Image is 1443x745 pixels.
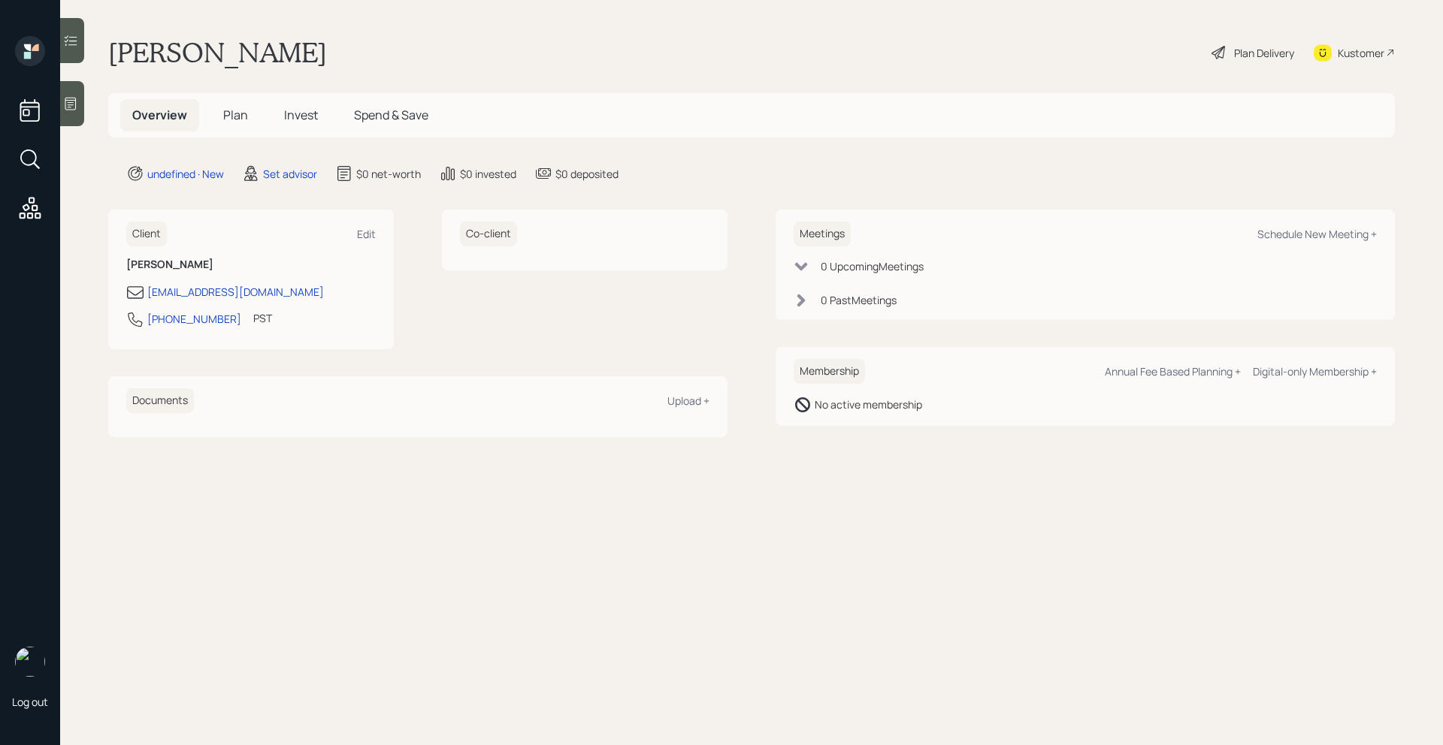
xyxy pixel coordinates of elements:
div: Digital-only Membership + [1253,364,1377,379]
img: retirable_logo.png [15,647,45,677]
div: [PHONE_NUMBER] [147,311,241,327]
div: Annual Fee Based Planning + [1105,364,1241,379]
div: Kustomer [1338,45,1384,61]
h6: Meetings [794,222,851,246]
div: Set advisor [263,166,317,182]
h6: Documents [126,388,194,413]
h1: [PERSON_NAME] [108,36,327,69]
div: Schedule New Meeting + [1257,227,1377,241]
h6: Membership [794,359,865,384]
div: Plan Delivery [1234,45,1294,61]
span: Overview [132,107,187,123]
div: undefined · New [147,166,224,182]
div: 0 Upcoming Meeting s [821,258,924,274]
span: Plan [223,107,248,123]
div: Edit [357,227,376,241]
div: Log out [12,695,48,709]
div: 0 Past Meeting s [821,292,897,308]
h6: [PERSON_NAME] [126,258,376,271]
span: Invest [284,107,318,123]
div: $0 deposited [555,166,619,182]
h6: Client [126,222,167,246]
div: Upload + [667,394,709,408]
div: PST [253,310,272,326]
div: $0 invested [460,166,516,182]
div: [EMAIL_ADDRESS][DOMAIN_NAME] [147,284,324,300]
h6: Co-client [460,222,517,246]
div: No active membership [815,397,922,412]
span: Spend & Save [354,107,428,123]
div: $0 net-worth [356,166,421,182]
